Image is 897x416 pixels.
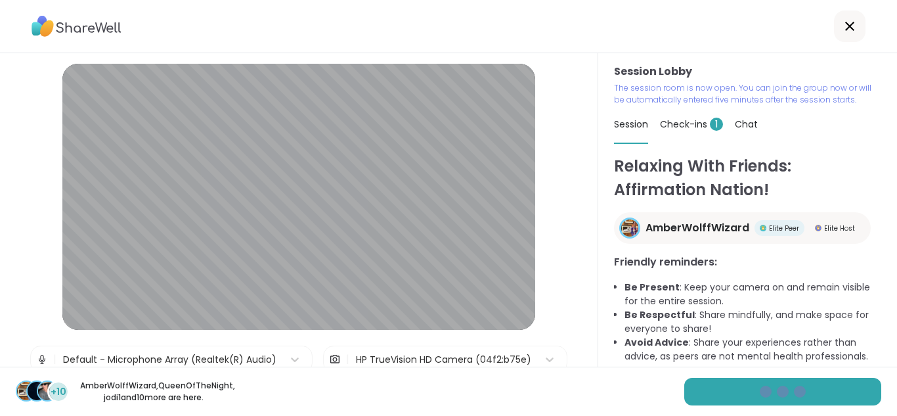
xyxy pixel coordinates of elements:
[624,308,695,321] b: Be Respectful
[63,353,276,367] div: Default - Microphone Array (Realtek(R) Audio)
[614,118,648,131] span: Session
[53,346,56,373] span: |
[645,220,749,236] span: AmberWolffWizard
[614,64,881,80] h3: Session Lobby
[80,380,227,404] p: AmberWolffWizard , QueenOfTheNight , jodi1 and 10 more are here.
[356,353,531,367] div: HP TrueVision HD Camera (04f2:b75e)
[51,385,66,399] span: +10
[624,336,881,363] li: : Share your experiences rather than advice, as peers are not mental health professionals.
[614,212,871,244] a: AmberWolffWizardAmberWolffWizardElite PeerElite PeerElite HostElite Host
[38,382,56,400] img: jodi1
[624,281,680,294] b: Be Present
[36,346,48,373] img: Microphone
[815,225,821,231] img: Elite Host
[17,382,35,400] img: AmberWolffWizard
[32,11,121,41] img: ShareWell Logo
[624,281,881,308] li: : Keep your camera on and remain visible for the entire session.
[769,223,799,233] span: Elite Peer
[329,346,341,373] img: Camera
[824,223,855,233] span: Elite Host
[710,118,723,131] span: 1
[346,346,349,373] span: |
[624,308,881,336] li: : Share mindfully, and make space for everyone to share!
[28,382,46,400] img: QueenOfTheNight
[735,118,758,131] span: Chat
[760,225,766,231] img: Elite Peer
[660,118,723,131] span: Check-ins
[621,220,638,237] img: AmberWolffWizard
[614,254,881,270] h3: Friendly reminders:
[614,154,881,202] h1: Relaxing With Friends: Affirmation Nation!
[624,336,689,349] b: Avoid Advice
[614,82,881,106] p: The session room is now open. You can join the group now or will be automatically entered five mi...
